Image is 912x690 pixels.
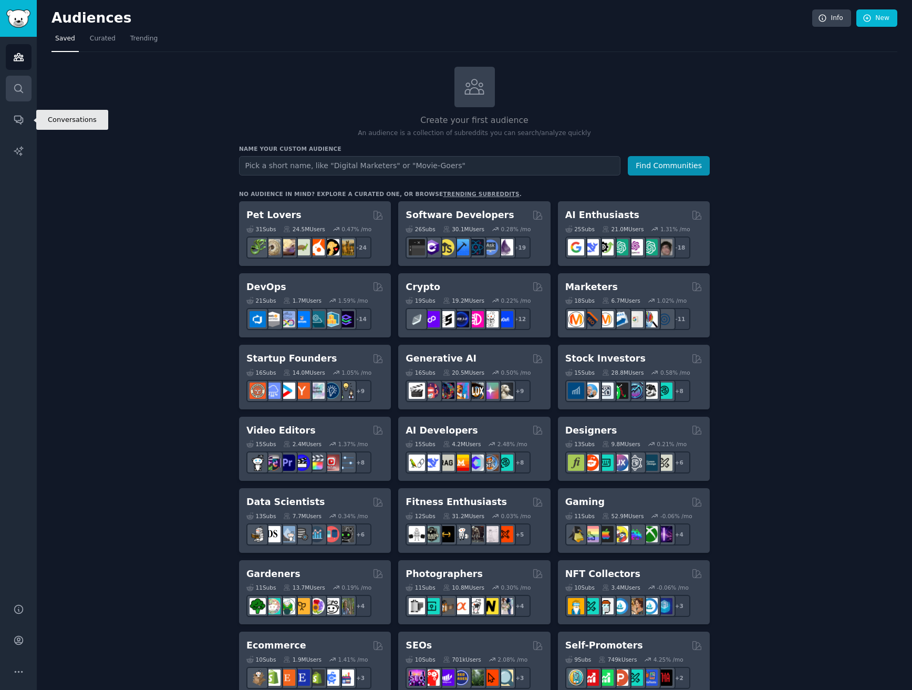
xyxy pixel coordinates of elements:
div: 11 Sub s [246,584,276,591]
div: 4.2M Users [443,440,481,448]
span: Trending [130,34,158,44]
h2: DevOps [246,281,286,294]
div: + 12 [509,308,531,330]
div: 1.05 % /mo [341,369,371,376]
img: Forex [597,383,614,399]
img: AnalogCommunity [438,598,454,614]
h2: Gaming [565,496,605,509]
img: turtle [294,239,310,255]
img: SavageGarden [279,598,295,614]
div: 0.19 % /mo [341,584,371,591]
img: GardeningUK [294,598,310,614]
img: shopify [264,670,281,686]
div: + 18 [668,236,690,259]
img: web3 [453,311,469,327]
div: 1.9M Users [283,656,322,663]
img: selfpromotion [597,670,614,686]
img: GoogleGeminiAI [568,239,584,255]
div: 701k Users [443,656,481,663]
img: Local_SEO [468,670,484,686]
img: DeepSeek [423,455,440,471]
div: 26 Sub s [406,225,435,233]
h2: Audiences [51,10,812,27]
a: Curated [86,30,119,52]
img: workout [438,526,454,542]
img: MarketingResearch [641,311,658,327]
img: FluxAI [468,383,484,399]
img: learndesign [641,455,658,471]
div: 1.37 % /mo [338,440,368,448]
img: DeepSeek [583,239,599,255]
h2: Marketers [565,281,618,294]
h2: Photographers [406,568,483,581]
a: Saved [51,30,79,52]
div: 7.7M Users [283,512,322,520]
h2: Data Scientists [246,496,325,509]
img: LangChain [409,455,425,471]
img: analytics [308,526,325,542]
div: 2.4M Users [283,440,322,448]
img: Nikon [482,598,499,614]
img: The_SEO [497,670,513,686]
div: 13 Sub s [565,440,595,448]
div: 10 Sub s [406,656,435,663]
input: Pick a short name, like "Digital Marketers" or "Movie-Goers" [239,156,620,176]
img: seogrowth [438,670,454,686]
img: Youtubevideo [323,455,339,471]
img: indiehackers [308,383,325,399]
img: herpetology [250,239,266,255]
img: CozyGamers [583,526,599,542]
img: aivideo [409,383,425,399]
img: StocksAndTrading [627,383,643,399]
img: datascience [264,526,281,542]
div: 0.34 % /mo [338,512,368,520]
img: AIDevelopersSociety [497,455,513,471]
img: fitness30plus [468,526,484,542]
img: XboxGamers [641,526,658,542]
img: VideoEditors [294,455,310,471]
img: streetphotography [423,598,440,614]
img: ethstaker [438,311,454,327]
img: UXDesign [612,455,628,471]
div: + 8 [509,451,531,473]
img: gamers [627,526,643,542]
a: New [856,9,897,27]
div: + 6 [668,451,690,473]
img: vegetablegardening [250,598,266,614]
img: physicaltherapy [482,526,499,542]
h2: Self-Promoters [565,639,643,652]
img: OpenSourceAI [468,455,484,471]
img: ecommerce_growth [338,670,354,686]
p: An audience is a collection of subreddits you can search/analyze quickly [239,129,710,138]
img: dividends [568,383,584,399]
div: 16 Sub s [406,369,435,376]
div: 15 Sub s [406,440,435,448]
span: Curated [90,34,116,44]
div: No audience in mind? Explore a curated one, or browse . [239,190,522,198]
img: editors [264,455,281,471]
div: 10 Sub s [246,656,276,663]
img: GamerPals [612,526,628,542]
img: reviewmyshopify [308,670,325,686]
div: -0.06 % /mo [660,512,692,520]
img: MistralAI [453,455,469,471]
div: 1.7M Users [283,297,322,304]
img: personaltraining [497,526,513,542]
img: Emailmarketing [612,311,628,327]
img: dropship [250,670,266,686]
h2: Gardeners [246,568,300,581]
h2: Fitness Enthusiasts [406,496,507,509]
img: dalle2 [423,383,440,399]
img: EntrepreneurRideAlong [250,383,266,399]
div: 13 Sub s [246,512,276,520]
div: + 4 [668,523,690,545]
h2: SEOs [406,639,432,652]
a: Trending [127,30,161,52]
div: 16 Sub s [246,369,276,376]
img: dogbreed [338,239,354,255]
img: swingtrading [641,383,658,399]
img: data [338,526,354,542]
img: datasets [323,526,339,542]
div: 13.7M Users [283,584,325,591]
img: ValueInvesting [583,383,599,399]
